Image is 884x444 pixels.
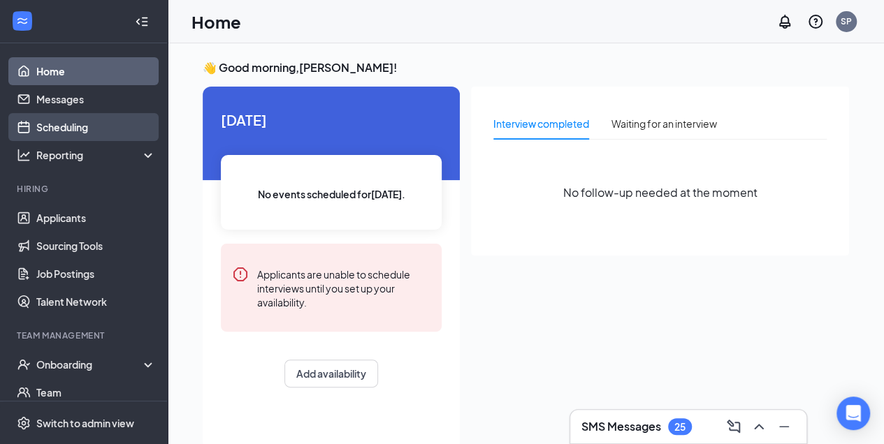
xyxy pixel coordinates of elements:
[776,418,792,435] svg: Minimize
[581,419,661,434] h3: SMS Messages
[258,186,405,202] span: No events scheduled for [DATE] .
[17,416,31,430] svg: Settings
[836,397,870,430] div: Open Intercom Messenger
[284,360,378,387] button: Add availability
[36,260,156,288] a: Job Postings
[17,148,31,162] svg: Analysis
[36,148,157,162] div: Reporting
[257,266,430,309] div: Applicants are unable to schedule interviews until you set up your availability.
[36,232,156,260] a: Sourcing Tools
[841,15,852,27] div: SP
[135,15,149,29] svg: Collapse
[773,415,795,438] button: Minimize
[15,14,29,28] svg: WorkstreamLogo
[563,184,758,201] span: No follow-up needed at the moment
[203,60,849,75] h3: 👋 Good morning, [PERSON_NAME] !
[751,418,767,435] svg: ChevronUp
[232,266,249,283] svg: Error
[748,415,770,438] button: ChevronUp
[36,288,156,316] a: Talent Network
[221,109,442,131] span: [DATE]
[17,357,31,371] svg: UserCheck
[776,13,793,30] svg: Notifications
[17,330,153,341] div: Team Management
[36,85,156,113] a: Messages
[36,57,156,85] a: Home
[674,421,686,433] div: 25
[725,418,742,435] svg: ComposeMessage
[191,10,241,34] h1: Home
[723,415,745,438] button: ComposeMessage
[36,113,156,141] a: Scheduling
[36,357,144,371] div: Onboarding
[611,116,717,131] div: Waiting for an interview
[36,204,156,232] a: Applicants
[807,13,824,30] svg: QuestionInfo
[36,416,134,430] div: Switch to admin view
[36,378,156,406] a: Team
[493,116,589,131] div: Interview completed
[17,183,153,195] div: Hiring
